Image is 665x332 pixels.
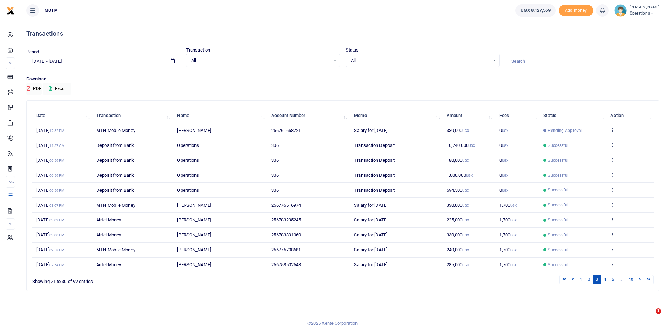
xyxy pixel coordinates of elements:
[49,174,65,177] small: 06:59 PM
[462,129,469,133] small: UGX
[354,128,387,133] span: Salary for [DATE]
[447,247,469,252] span: 240,000
[577,275,585,284] a: 1
[593,275,601,284] a: 3
[271,158,281,163] span: 3061
[447,203,469,208] span: 330,000
[447,173,473,178] span: 1,000,000
[510,263,517,267] small: UGX
[6,176,15,188] li: Ac
[96,143,134,148] span: Deposit from Bank
[502,189,508,192] small: UGX
[271,143,281,148] span: 3061
[271,173,281,178] span: 3061
[49,263,65,267] small: 02:54 PM
[49,189,65,192] small: 06:59 PM
[32,274,288,285] div: Showing 21 to 30 of 92 entries
[354,158,395,163] span: Transaction Deposit
[443,108,496,123] th: Amount: activate to sort column ascending
[447,143,475,148] span: 10,740,000
[614,4,659,17] a: profile-user [PERSON_NAME] Operations
[49,159,65,163] small: 06:59 PM
[462,248,469,252] small: UGX
[630,10,659,16] span: Operations
[495,108,539,123] th: Fees: activate to sort column ascending
[354,143,395,148] span: Transaction Deposit
[36,262,64,267] span: [DATE]
[548,187,568,193] span: Successful
[177,232,211,237] span: [PERSON_NAME]
[177,158,199,163] span: Operations
[354,247,387,252] span: Salary for [DATE]
[499,128,508,133] span: 0
[49,233,65,237] small: 03:00 PM
[548,217,568,223] span: Successful
[462,159,469,163] small: UGX
[515,4,555,17] a: UGX 8,127,569
[354,217,387,222] span: Salary for [DATE]
[447,188,469,193] span: 694,500
[559,5,593,16] li: Toup your wallet
[609,275,617,284] a: 5
[559,7,593,13] a: Add money
[447,158,469,163] span: 180,000
[499,232,517,237] span: 1,700
[96,262,121,267] span: Airtel Money
[271,217,301,222] span: 256703295245
[177,203,211,208] span: [PERSON_NAME]
[177,247,211,252] span: [PERSON_NAME]
[96,128,135,133] span: MTN Mobile Money
[447,262,469,267] span: 285,000
[6,57,15,69] li: M
[191,57,330,64] span: All
[513,4,558,17] li: Wallet ballance
[462,233,469,237] small: UGX
[186,47,210,54] label: Transaction
[36,173,64,178] span: [DATE]
[641,308,658,325] iframe: Intercom live chat
[96,232,121,237] span: Airtel Money
[93,108,173,123] th: Transaction: activate to sort column ascending
[346,47,359,54] label: Status
[466,174,473,177] small: UGX
[630,5,659,10] small: [PERSON_NAME]
[49,129,65,133] small: 12:52 PM
[468,144,475,148] small: UGX
[499,173,508,178] span: 0
[585,275,593,284] a: 2
[32,108,93,123] th: Date: activate to sort column descending
[36,247,64,252] span: [DATE]
[499,217,517,222] span: 1,700
[462,218,469,222] small: UGX
[462,263,469,267] small: UGX
[502,144,508,148] small: UGX
[49,248,65,252] small: 02:58 PM
[26,30,659,38] h4: Transactions
[6,7,15,15] img: logo-small
[548,202,568,208] span: Successful
[36,158,64,163] span: [DATE]
[96,173,134,178] span: Deposit from Bank
[502,129,508,133] small: UGX
[548,142,568,149] span: Successful
[626,275,636,284] a: 10
[548,127,582,134] span: Pending Approval
[447,232,469,237] span: 330,000
[177,262,211,267] span: [PERSON_NAME]
[36,232,64,237] span: [DATE]
[36,217,64,222] span: [DATE]
[499,188,508,193] span: 0
[36,143,65,148] span: [DATE]
[499,262,517,267] span: 1,700
[510,204,517,207] small: UGX
[271,128,301,133] span: 256761668721
[548,172,568,179] span: Successful
[271,247,301,252] span: 256775708681
[499,158,508,163] span: 0
[548,232,568,238] span: Successful
[559,5,593,16] span: Add money
[96,203,135,208] span: MTN Mobile Money
[354,203,387,208] span: Salary for [DATE]
[6,218,15,230] li: M
[521,7,550,14] span: UGX 8,127,569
